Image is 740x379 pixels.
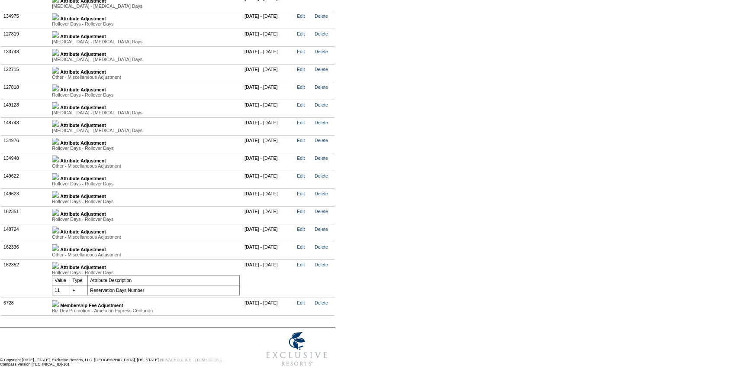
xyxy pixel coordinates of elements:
div: Rollover Days - Rollover Days [52,146,240,151]
td: [DATE] - [DATE] [242,135,295,153]
a: Edit [297,209,305,214]
img: b_plus.gif [52,84,59,91]
td: 11 [52,285,70,295]
div: Rollover Days - Rollover Days [52,92,240,97]
a: Delete [315,13,328,19]
img: b_plus.gif [52,138,59,145]
b: Attribute Adjustment [60,69,106,75]
a: Edit [297,13,305,19]
b: Attribute Adjustment [60,265,106,270]
td: 149622 [1,171,50,188]
div: [MEDICAL_DATA] - [MEDICAL_DATA] Days [52,39,240,44]
b: Membership Fee Adjustment [60,303,123,308]
img: b_plus.gif [52,13,59,20]
td: 148724 [1,224,50,242]
td: [DATE] - [DATE] [242,100,295,117]
img: b_plus.gif [52,209,59,216]
a: Edit [297,173,305,178]
a: Edit [297,102,305,107]
td: [DATE] - [DATE] [242,242,295,259]
a: Delete [315,209,328,214]
b: Attribute Adjustment [60,194,106,199]
img: b_plus.gif [52,155,59,162]
td: [DATE] - [DATE] [242,206,295,224]
a: Delete [315,191,328,196]
td: Reservation Days Number [88,285,240,295]
b: Attribute Adjustment [60,158,106,163]
img: b_minus.gif [52,262,59,269]
a: Delete [315,120,328,125]
b: Attribute Adjustment [60,105,106,110]
td: [DATE] - [DATE] [242,82,295,100]
td: [DATE] - [DATE] [242,11,295,29]
a: Edit [297,31,305,36]
div: [MEDICAL_DATA] - [MEDICAL_DATA] Days [52,128,240,133]
td: [DATE] - [DATE] [242,171,295,188]
td: 133748 [1,46,50,64]
a: Delete [315,84,328,90]
a: Delete [315,138,328,143]
td: [DATE] - [DATE] [242,224,295,242]
a: Delete [315,155,328,161]
img: b_plus.gif [52,120,59,127]
a: Edit [297,155,305,161]
td: Type [70,275,88,285]
td: 162351 [1,206,50,224]
a: Delete [315,67,328,72]
div: Other - Miscellaneous Adjustment [52,252,240,257]
a: TERMS OF USE [195,358,222,362]
td: [DATE] - [DATE] [242,117,295,135]
td: [DATE] - [DATE] [242,64,295,82]
td: [DATE] - [DATE] [242,153,295,171]
b: Attribute Adjustment [60,211,106,217]
div: Rollover Days - Rollover Days [52,217,240,222]
td: [DATE] - [DATE] [242,259,295,298]
b: Attribute Adjustment [60,34,106,39]
a: Edit [297,262,305,267]
td: [DATE] - [DATE] [242,29,295,46]
img: b_plus.gif [52,227,59,233]
a: Delete [315,300,328,305]
td: [DATE] - [DATE] [242,188,295,206]
td: 134976 [1,135,50,153]
div: Other - Miscellaneous Adjustment [52,234,240,240]
td: Value [52,275,70,285]
img: b_plus.gif [52,49,59,56]
td: + [70,285,88,295]
a: Delete [315,102,328,107]
a: Edit [297,300,305,305]
td: 122715 [1,64,50,82]
a: Delete [315,244,328,249]
b: Attribute Adjustment [60,247,106,252]
div: [MEDICAL_DATA] - [MEDICAL_DATA] Days [52,57,240,62]
td: 6728 [1,298,50,315]
a: Delete [315,173,328,178]
img: b_plus.gif [52,102,59,109]
img: b_plus.gif [52,67,59,74]
b: Attribute Adjustment [60,229,106,234]
td: Attribute Description [88,275,240,285]
div: [MEDICAL_DATA] - [MEDICAL_DATA] Days [52,110,240,115]
img: b_plus.gif [52,244,59,251]
img: b_plus.gif [52,191,59,198]
img: b_plus.gif [52,31,59,38]
div: Rollover Days - Rollover Days [52,21,240,26]
img: Exclusive Resorts [258,327,335,371]
td: 148743 [1,117,50,135]
a: Edit [297,49,305,54]
b: Attribute Adjustment [60,140,106,146]
a: Delete [315,262,328,267]
div: Other - Miscellaneous Adjustment [52,163,240,168]
td: 134948 [1,153,50,171]
b: Attribute Adjustment [60,176,106,181]
a: Edit [297,227,305,232]
div: Rollover Days - Rollover Days [52,270,240,275]
a: Edit [297,84,305,90]
img: b_plus.gif [52,300,59,307]
div: Other - Miscellaneous Adjustment [52,75,240,80]
td: 162336 [1,242,50,259]
a: Delete [315,227,328,232]
a: Delete [315,31,328,36]
div: Biz Dev Promotion - American Express Centurion [52,308,240,313]
div: [MEDICAL_DATA] - [MEDICAL_DATA] Days [52,3,240,9]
